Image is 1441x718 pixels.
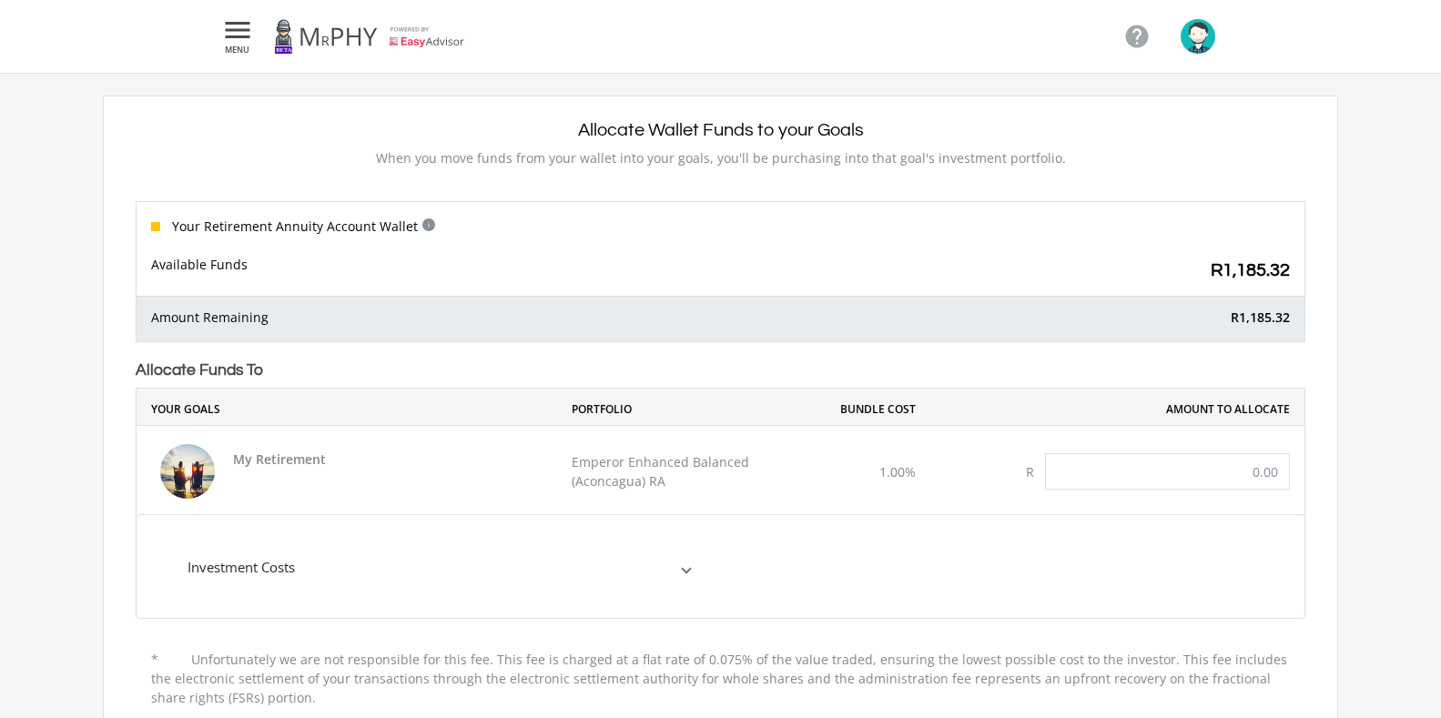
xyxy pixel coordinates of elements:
[221,46,254,54] span: MENU
[1231,308,1290,327] p: R1,185.32
[221,19,254,41] i: 
[151,308,269,327] p: Amount Remaining
[1045,453,1290,490] input: 0.00
[224,440,497,478] p: My Retirement
[840,401,916,418] p: Bundle Cost
[1015,453,1045,490] div: R
[1116,15,1158,57] a: 
[136,148,1305,167] p: When you move funds from your wallet into your goals, you'll be purchasing into that goal's inves...
[1211,259,1290,281] h2: R1,185.32
[151,651,1287,706] p: Unfortunately we are not responsible for this fee. This fee is charged at a flat rate of 0.075% o...
[172,217,418,226] p: Your Retirement Annuity Account Wallet
[136,361,1305,380] h5: Allocate Funds To
[422,218,435,231] div: i
[1166,401,1290,418] p: Amount To Allocate
[188,557,295,578] div: Investment Costs
[1123,23,1151,50] i: 
[151,401,220,418] p: Your Goals
[572,401,632,418] p: Portfolio
[879,462,916,481] p: 1.00%
[151,255,248,274] p: Available Funds
[1181,19,1215,54] img: avatar.png
[166,531,712,603] mat-expansion-panel-header: Investment Costs
[216,18,259,55] button:  MENU
[136,119,1305,141] h2: Allocate Wallet Funds to your Goals
[572,452,787,490] p: Emperor Enhanced Balanced (Aconcagua) RA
